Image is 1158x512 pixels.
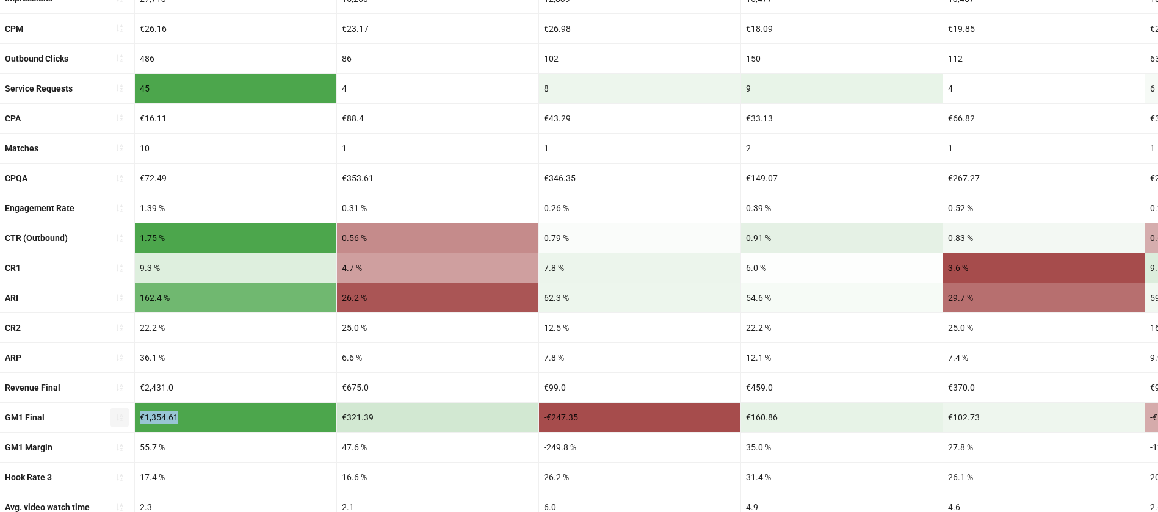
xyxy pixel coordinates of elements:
span: sort-ascending [115,503,124,511]
div: 0.39 % [741,193,943,223]
div: 0.56 % [337,223,538,253]
div: €18.09 [741,14,943,43]
b: ARI [5,293,18,303]
div: €102.73 [943,403,1145,432]
div: €149.07 [741,164,943,193]
div: 4.7 % [337,253,538,283]
div: €26.16 [135,14,336,43]
div: 3.6 % [943,253,1145,283]
span: sort-ascending [115,323,124,332]
span: sort-ascending [115,84,124,92]
span: sort-ascending [115,114,124,122]
div: €19.85 [943,14,1145,43]
b: CPA [5,114,21,123]
div: 8 [539,74,740,103]
div: 17.4 % [135,463,336,492]
div: €72.49 [135,164,336,193]
div: 7.8 % [539,253,740,283]
div: 27.8 % [943,433,1145,462]
div: 31.4 % [741,463,943,492]
div: 9 [741,74,943,103]
b: Outbound Clicks [5,54,68,63]
div: €16.11 [135,104,336,133]
span: sort-ascending [115,174,124,182]
div: €267.27 [943,164,1145,193]
div: 12.1 % [741,343,943,372]
div: €675.0 [337,373,538,402]
div: €321.39 [337,403,538,432]
b: GM1 Margin [5,442,52,452]
div: €353.61 [337,164,538,193]
div: 86 [337,44,538,73]
div: 4 [337,74,538,103]
div: 486 [135,44,336,73]
span: sort-ascending [115,143,124,152]
div: -€247.35 [539,403,740,432]
div: 35.0 % [741,433,943,462]
b: Engagement Rate [5,203,74,213]
span: sort-ascending [115,294,124,302]
div: €88.4 [337,104,538,133]
div: 1 [539,134,740,163]
span: sort-ascending [115,24,124,32]
div: 26.2 % [539,463,740,492]
div: 2 [741,134,943,163]
div: 7.4 % [943,343,1145,372]
div: €23.17 [337,14,538,43]
div: €459.0 [741,373,943,402]
div: €370.0 [943,373,1145,402]
div: 12.5 % [539,313,740,342]
div: €66.82 [943,104,1145,133]
div: 0.26 % [539,193,740,223]
div: 36.1 % [135,343,336,372]
div: 9.3 % [135,253,336,283]
div: 25.0 % [943,313,1145,342]
b: Avg. video watch time [5,502,90,512]
div: 26.2 % [337,283,538,312]
div: €33.13 [741,104,943,133]
div: 62.3 % [539,283,740,312]
div: 45 [135,74,336,103]
span: sort-ascending [115,443,124,452]
span: sort-ascending [115,353,124,362]
span: sort-ascending [115,234,124,242]
div: 16.6 % [337,463,538,492]
div: €2,431.0 [135,373,336,402]
div: 0.31 % [337,193,538,223]
div: 102 [539,44,740,73]
div: €26.98 [539,14,740,43]
b: CPM [5,24,23,34]
div: 1 [337,134,538,163]
div: 47.6 % [337,433,538,462]
div: 150 [741,44,943,73]
div: 1 [943,134,1145,163]
div: 25.0 % [337,313,538,342]
div: 1.39 % [135,193,336,223]
div: 0.83 % [943,223,1145,253]
div: 162.4 % [135,283,336,312]
div: 10 [135,134,336,163]
div: 22.2 % [741,313,943,342]
div: 26.1 % [943,463,1145,492]
b: Matches [5,143,38,153]
div: -249.8 % [539,433,740,462]
div: €43.29 [539,104,740,133]
b: CPQA [5,173,27,183]
div: 4 [943,74,1145,103]
b: GM1 Final [5,413,45,422]
div: 1.75 % [135,223,336,253]
b: Service Requests [5,84,73,93]
span: sort-ascending [115,473,124,481]
b: CTR (Outbound) [5,233,68,243]
div: 0.52 % [943,193,1145,223]
div: 7.8 % [539,343,740,372]
span: sort-ascending [115,413,124,422]
b: CR1 [5,263,21,273]
div: 55.7 % [135,433,336,462]
div: €1,354.61 [135,403,336,432]
span: sort-ascending [115,264,124,272]
span: sort-ascending [115,383,124,392]
b: CR2 [5,323,21,333]
div: €346.35 [539,164,740,193]
div: 6.0 % [741,253,943,283]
